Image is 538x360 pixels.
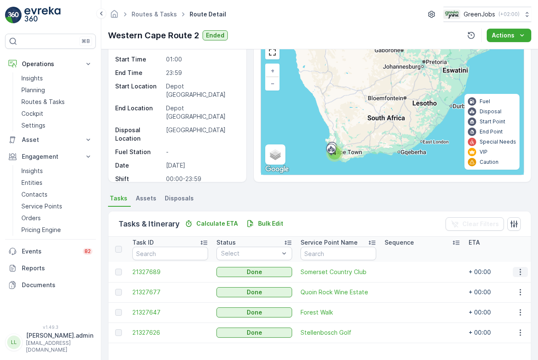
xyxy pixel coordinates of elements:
[443,7,531,22] button: GreenJobs(+02:00)
[221,249,279,258] p: Select
[166,104,237,121] p: Depot [GEOGRAPHIC_DATA]
[166,126,237,143] p: [GEOGRAPHIC_DATA]
[480,98,490,105] p: Fuel
[26,331,93,340] p: [PERSON_NAME].admin
[480,159,498,165] p: Caution
[110,194,127,203] span: Tasks
[5,131,96,148] button: Asset
[136,194,156,203] span: Assets
[271,80,275,87] span: −
[115,82,163,99] p: Start Location
[443,10,460,19] img: Green_Jobs_Logo.png
[115,126,163,143] p: Disposal Location
[21,179,42,187] p: Entities
[446,217,504,231] button: Clear Filters
[115,55,163,64] p: Start Time
[21,109,43,118] p: Cockpit
[5,277,96,293] a: Documents
[22,264,92,272] p: Reports
[196,219,238,228] p: Calculate ETA
[166,161,237,170] p: [DATE]
[181,219,241,229] button: Calculate ETA
[498,11,520,18] p: ( +02:00 )
[115,175,163,183] p: Shift
[22,247,78,256] p: Events
[385,238,414,247] p: Sequence
[166,148,237,156] p: -
[5,148,96,165] button: Engagement
[22,60,79,68] p: Operations
[166,175,237,183] p: 00:00-23:59
[462,220,499,228] p: Clear Filters
[21,74,43,83] p: Insights
[22,136,79,144] p: Asset
[132,308,208,317] a: 21327647
[266,77,279,90] a: Zoom Out
[216,328,292,338] button: Done
[7,336,21,349] div: LL
[166,55,237,64] p: 01:00
[266,46,279,59] a: View Fullscreen
[266,64,279,77] a: Zoom In
[480,128,503,135] p: End Point
[5,7,22,24] img: logo
[480,139,516,145] p: Special Needs
[115,289,122,296] div: Toggle Row Selected
[216,287,292,297] button: Done
[301,268,376,276] span: Somerset Country Club
[132,11,177,18] a: Routes & Tasks
[469,238,480,247] p: ETA
[18,84,96,96] a: Planning
[18,165,96,177] a: Insights
[243,219,287,229] button: Bulk Edit
[301,328,376,337] a: Stellenbosch Golf
[21,226,61,234] p: Pricing Engine
[132,268,208,276] a: 21327689
[301,308,376,317] a: Forest Walk
[165,194,194,203] span: Disposals
[22,281,92,289] p: Documents
[487,29,531,42] button: Actions
[115,269,122,275] div: Toggle Row Selected
[84,248,91,255] p: 82
[247,308,262,317] p: Done
[132,288,208,296] span: 21327677
[21,214,41,222] p: Orders
[18,189,96,200] a: Contacts
[18,224,96,236] a: Pricing Engine
[5,260,96,277] a: Reports
[188,10,228,19] span: Route Detail
[26,340,93,353] p: [EMAIL_ADDRESS][DOMAIN_NAME]
[247,268,262,276] p: Done
[247,328,262,337] p: Done
[21,121,45,130] p: Settings
[82,38,90,45] p: ⌘B
[216,238,236,247] p: Status
[21,98,65,106] p: Routes & Tasks
[22,152,79,161] p: Engagement
[132,247,208,260] input: Search
[5,56,96,72] button: Operations
[115,309,122,316] div: Toggle Row Selected
[301,238,358,247] p: Service Point Name
[18,200,96,212] a: Service Points
[258,219,283,228] p: Bulk Edit
[18,72,96,84] a: Insights
[18,177,96,189] a: Entities
[18,96,96,108] a: Routes & Tasks
[271,67,274,74] span: +
[263,164,291,175] a: Open this area in Google Maps (opens a new window)
[166,69,237,77] p: 23:59
[18,108,96,120] a: Cockpit
[18,212,96,224] a: Orders
[110,13,119,20] a: Homepage
[216,267,292,277] button: Done
[5,243,96,260] a: Events82
[21,167,43,175] p: Insights
[132,238,154,247] p: Task ID
[480,118,505,125] p: Start Point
